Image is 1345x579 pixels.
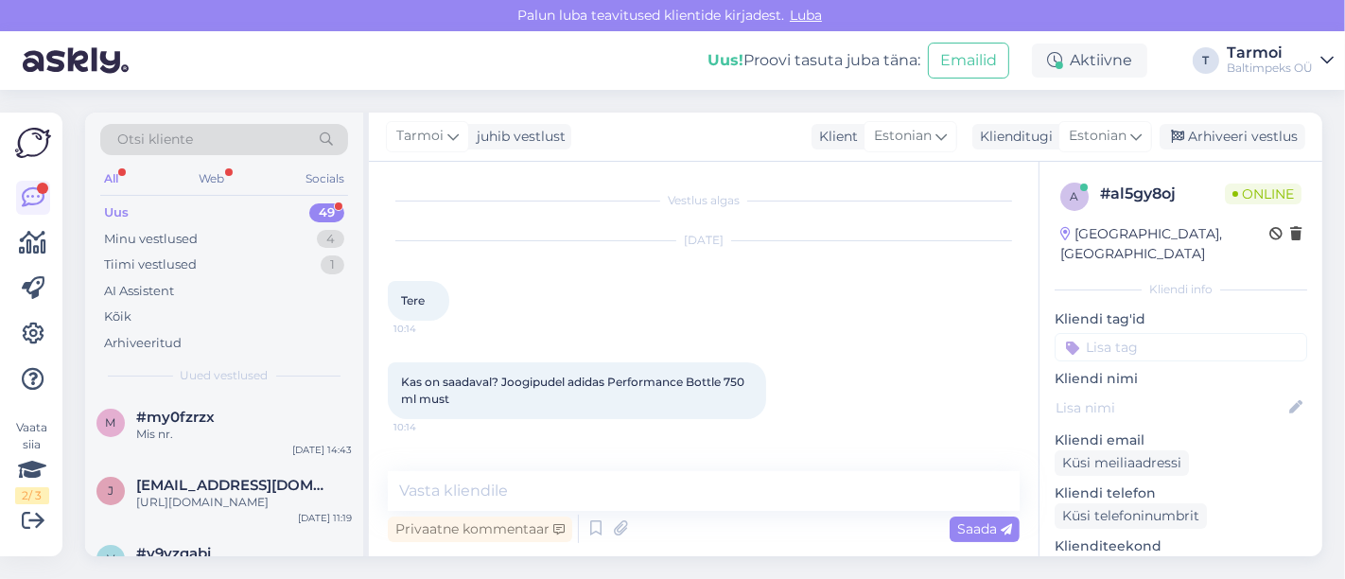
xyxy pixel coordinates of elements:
[388,517,572,542] div: Privaatne kommentaar
[181,367,269,384] span: Uued vestlused
[104,230,198,249] div: Minu vestlused
[106,415,116,430] span: m
[401,293,425,307] span: Tere
[136,409,215,426] span: #my0fzrzx
[104,307,131,326] div: Kõik
[15,487,49,504] div: 2 / 3
[15,419,49,504] div: Vaata siia
[1055,309,1307,329] p: Kliendi tag'id
[393,322,464,336] span: 10:14
[469,127,566,147] div: juhib vestlust
[1227,45,1334,76] a: TarmoiBaltimpeks OÜ
[1227,45,1313,61] div: Tarmoi
[401,375,747,406] span: Kas on saadaval? Joogipudel adidas Performance Bottle 750 ml must
[1193,47,1219,74] div: T
[1055,430,1307,450] p: Kliendi email
[1071,189,1079,203] span: a
[928,43,1009,79] button: Emailid
[784,7,828,24] span: Luba
[108,483,114,498] span: j
[1055,503,1207,529] div: Küsi telefoninumbrit
[104,255,197,274] div: Tiimi vestlused
[136,545,211,562] span: #v9yzqabi
[1055,369,1307,389] p: Kliendi nimi
[1055,536,1307,556] p: Klienditeekond
[874,126,932,147] span: Estonian
[104,203,129,222] div: Uus
[707,51,743,69] b: Uus!
[812,127,858,147] div: Klient
[1100,183,1225,205] div: # al5gy8oj
[107,552,114,566] span: v
[104,334,182,353] div: Arhiveeritud
[1056,397,1285,418] input: Lisa nimi
[1032,44,1147,78] div: Aktiivne
[117,130,193,149] span: Otsi kliente
[1060,224,1269,264] div: [GEOGRAPHIC_DATA], [GEOGRAPHIC_DATA]
[1055,450,1189,476] div: Küsi meiliaadressi
[957,520,1012,537] span: Saada
[321,255,344,274] div: 1
[292,443,352,457] div: [DATE] 14:43
[100,167,122,191] div: All
[196,167,229,191] div: Web
[972,127,1053,147] div: Klienditugi
[1227,61,1313,76] div: Baltimpeks OÜ
[396,126,444,147] span: Tarmoi
[298,511,352,525] div: [DATE] 11:19
[1055,483,1307,503] p: Kliendi telefon
[317,230,344,249] div: 4
[1225,184,1301,204] span: Online
[309,203,344,222] div: 49
[1069,126,1127,147] span: Estonian
[302,167,348,191] div: Socials
[393,420,464,434] span: 10:14
[136,494,352,511] div: [URL][DOMAIN_NAME]
[136,426,352,443] div: Mis nr.
[1055,333,1307,361] input: Lisa tag
[707,49,920,72] div: Proovi tasuta juba täna:
[1055,281,1307,298] div: Kliendi info
[15,128,51,158] img: Askly Logo
[136,477,333,494] span: juriov@gmail.com
[388,232,1020,249] div: [DATE]
[388,192,1020,209] div: Vestlus algas
[1160,124,1305,149] div: Arhiveeri vestlus
[104,282,174,301] div: AI Assistent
